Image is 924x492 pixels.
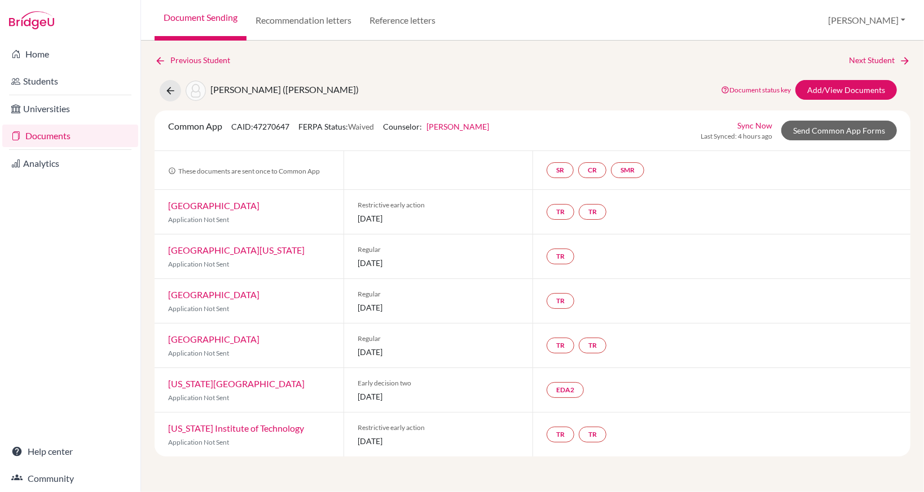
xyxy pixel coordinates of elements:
span: Application Not Sent [168,349,229,357]
a: Send Common App Forms [781,121,897,140]
span: [DATE] [358,435,519,447]
a: TR [547,204,574,220]
a: [GEOGRAPHIC_DATA][US_STATE] [168,245,305,255]
a: Students [2,70,138,92]
span: [DATE] [358,257,519,269]
a: TR [547,427,574,442]
a: TR [579,427,606,442]
a: Home [2,43,138,65]
a: Help center [2,440,138,463]
span: [DATE] [358,346,519,358]
img: Bridge-U [9,11,54,29]
span: Last Synced: 4 hours ago [701,131,772,141]
span: [DATE] [358,212,519,224]
span: [DATE] [358,391,519,402]
a: [US_STATE] Institute of Technology [168,423,304,433]
a: Community [2,467,138,490]
a: Document status key [721,86,791,94]
span: Application Not Sent [168,438,229,446]
span: [DATE] [358,302,519,313]
a: Next Student [849,54,910,67]
button: [PERSON_NAME] [823,10,910,31]
span: FERPA Status: [298,122,374,131]
a: TR [547,293,574,309]
span: Restrictive early action [358,423,519,433]
a: EDA2 [547,382,584,398]
a: [PERSON_NAME] [426,122,489,131]
span: These documents are sent once to Common App [168,167,320,175]
a: Universities [2,97,138,120]
span: CAID: 47270647 [231,122,289,131]
a: TR [579,204,606,220]
span: Regular [358,245,519,255]
span: Counselor: [383,122,489,131]
span: Restrictive early action [358,200,519,210]
a: Sync Now [737,119,772,131]
a: [GEOGRAPHIC_DATA] [168,289,259,300]
a: Previous Student [155,54,239,67]
a: SR [547,162,574,178]
span: Common App [168,121,222,131]
a: Add/View Documents [795,80,897,100]
a: TR [547,249,574,264]
a: SMR [611,162,644,178]
span: Application Not Sent [168,260,229,268]
a: TR [579,338,606,353]
a: TR [547,338,574,353]
span: [PERSON_NAME] ([PERSON_NAME]) [210,84,359,95]
span: Application Not Sent [168,393,229,402]
a: [GEOGRAPHIC_DATA] [168,334,259,344]
a: Analytics [2,152,138,175]
span: Early decision two [358,378,519,388]
span: Regular [358,334,519,344]
span: Application Not Sent [168,215,229,224]
a: [GEOGRAPHIC_DATA] [168,200,259,211]
span: Application Not Sent [168,304,229,313]
a: CR [578,162,606,178]
span: Regular [358,289,519,299]
a: [US_STATE][GEOGRAPHIC_DATA] [168,378,305,389]
a: Documents [2,125,138,147]
span: Waived [348,122,374,131]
